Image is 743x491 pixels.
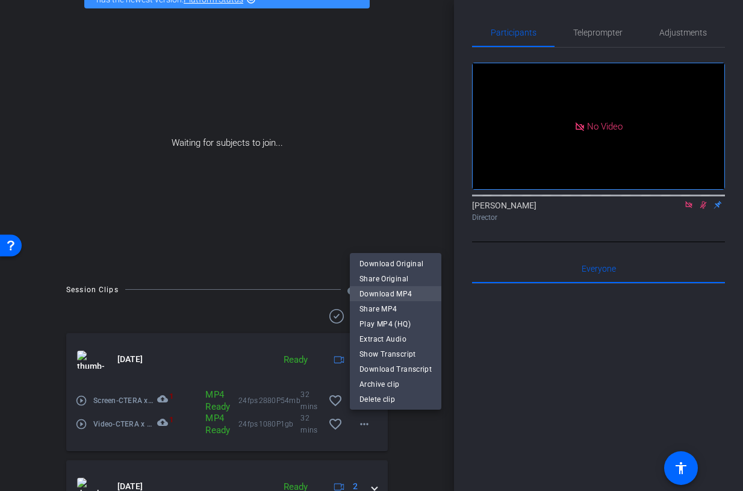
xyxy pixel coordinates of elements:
[359,347,432,361] span: Show Transcript
[359,302,432,316] span: Share MP4
[359,272,432,286] span: Share Original
[359,332,432,346] span: Extract Audio
[359,287,432,301] span: Download MP4
[359,377,432,392] span: Archive clip
[359,257,432,271] span: Download Original
[359,362,432,377] span: Download Transcript
[359,392,432,407] span: Delete clip
[359,317,432,331] span: Play MP4 (HQ)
